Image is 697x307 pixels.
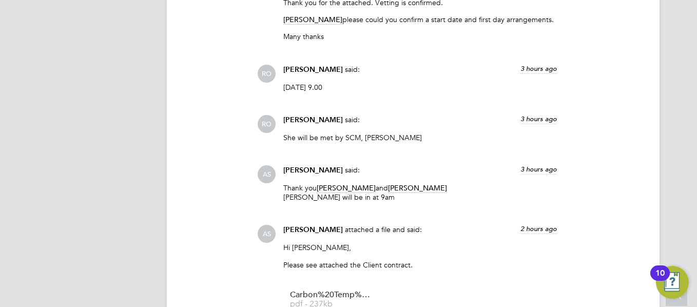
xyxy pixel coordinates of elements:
span: [PERSON_NAME] [283,116,343,124]
span: said: [345,165,360,175]
span: [PERSON_NAME] [283,225,343,234]
span: 3 hours ago [520,114,557,123]
span: [PERSON_NAME] [283,15,342,25]
span: 3 hours ago [520,165,557,174]
span: Carbon%20Temp%20Client%20Contract%20-%20NCC%20 [290,291,372,299]
span: 2 hours ago [520,224,557,233]
p: Many thanks [283,32,557,41]
span: [PERSON_NAME] [388,183,447,193]
span: attached a file and said: [345,225,422,234]
p: [DATE] 9.00 [283,83,557,92]
div: 10 [655,273,665,286]
span: RO [258,115,276,133]
p: Hi [PERSON_NAME], [283,243,557,252]
span: AS [258,225,276,243]
p: please could you confirm a start date and first day arrangements. [283,15,557,24]
span: 3 hours ago [520,64,557,73]
span: [PERSON_NAME] [283,166,343,175]
p: She will be met by SCM, [PERSON_NAME] [283,133,557,142]
button: Open Resource Center, 10 new notifications [656,266,689,299]
span: said: [345,65,360,74]
span: [PERSON_NAME] [283,65,343,74]
span: AS [258,165,276,183]
span: said: [345,115,360,124]
span: RO [258,65,276,83]
p: Please see attached the Client contract. [283,260,557,270]
span: [PERSON_NAME] [317,183,376,193]
p: Thank you and [PERSON_NAME] will be in at 9am [283,183,557,202]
